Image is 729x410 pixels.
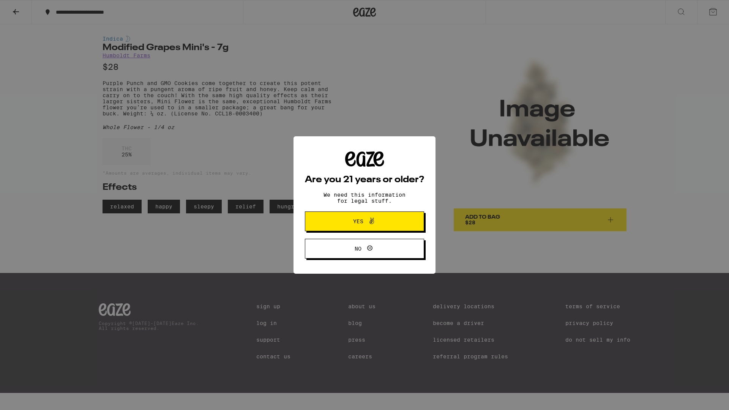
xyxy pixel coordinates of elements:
button: Yes [305,211,424,231]
button: No [305,239,424,259]
span: Yes [353,219,363,224]
iframe: Opens a widget where you can find more information [682,387,721,406]
p: We need this information for legal stuff. [317,192,412,204]
span: No [355,246,361,251]
h2: Are you 21 years or older? [305,175,424,184]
